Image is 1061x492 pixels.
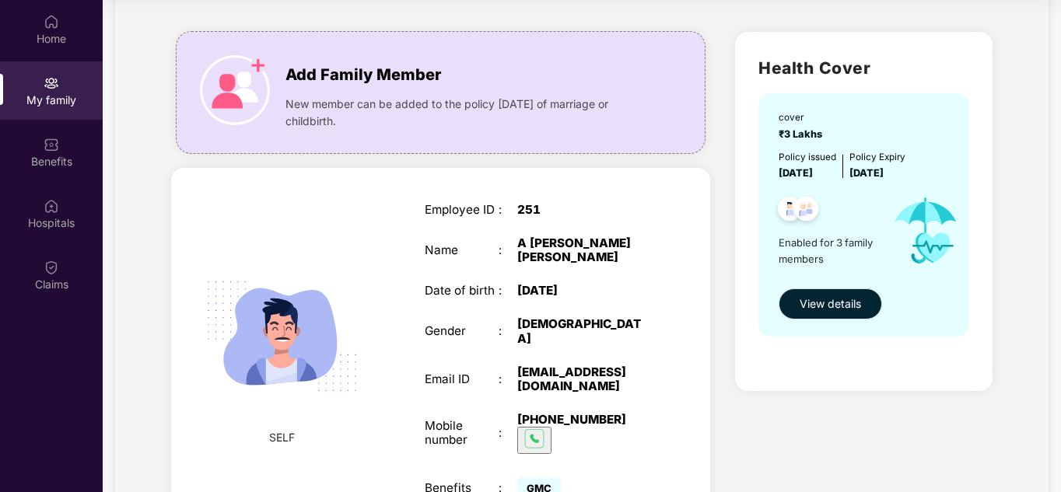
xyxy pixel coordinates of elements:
span: [PHONE_NUMBER] [517,412,626,452]
div: [DATE] [517,284,647,298]
div: Gender [425,324,499,338]
img: svg+xml;base64,PHN2ZyBpZD0iSG9tZSIgeG1sbnM9Imh0dHA6Ly93d3cudzMub3JnLzIwMDAvc3ZnIiB3aWR0aD0iMjAiIG... [44,14,59,30]
span: Add Family Member [285,63,441,87]
div: : [499,324,517,338]
span: Enabled for 3 family members [779,235,880,267]
span: ₹3 Lakhs [779,128,827,140]
div: cover [779,110,827,125]
div: Policy issued [779,150,836,165]
div: A [PERSON_NAME] [PERSON_NAME] [517,236,647,264]
div: Employee ID [425,203,499,217]
div: : [499,203,517,217]
h2: Health Cover [758,55,969,81]
span: [DATE] [779,167,813,179]
img: icon [200,55,270,125]
img: svg+xml;base64,PHN2ZyBpZD0iQmVuZWZpdHMiIHhtbG5zPSJodHRwOi8vd3d3LnczLm9yZy8yMDAwL3N2ZyIgd2lkdGg9Ij... [44,137,59,152]
div: : [499,426,517,440]
div: [EMAIL_ADDRESS][DOMAIN_NAME] [517,365,647,393]
img: svg+xml;base64,PHN2ZyB3aWR0aD0iMjAiIGhlaWdodD0iMjAiIHZpZXdCb3g9IjAgMCAyMCAyMCIgZmlsbD0ibm9uZSIgeG... [44,75,59,91]
span: New member can be added to the policy [DATE] of marriage or childbirth. [285,96,646,130]
div: Policy Expiry [849,150,905,165]
div: 251 [517,203,647,217]
span: [DATE] [849,167,884,179]
div: : [499,243,517,257]
div: Date of birth [425,284,499,298]
img: svg+xml;base64,PHN2ZyB4bWxucz0iaHR0cDovL3d3dy53My5vcmcvMjAwMC9zdmciIHdpZHRoPSI0OC45NDMiIGhlaWdodD... [771,192,809,230]
div: : [499,372,517,386]
div: Mobile number [425,419,499,447]
img: svg+xml;base64,PHN2ZyBpZD0iQ2xhaW0iIHhtbG5zPSJodHRwOi8vd3d3LnczLm9yZy8yMDAwL3N2ZyIgd2lkdGg9IjIwIi... [44,260,59,275]
img: icon [880,181,971,280]
span: View details [800,295,861,312]
img: svg+xml;base64,PHN2ZyB4bWxucz0iaHR0cDovL3d3dy53My5vcmcvMjAwMC9zdmciIHdpZHRoPSIyMjQiIGhlaWdodD0iMT... [189,243,375,429]
span: SELF [269,429,295,446]
div: Email ID [425,372,499,386]
img: svg+xml;base64,PHN2ZyBpZD0iSG9zcGl0YWxzIiB4bWxucz0iaHR0cDovL3d3dy53My5vcmcvMjAwMC9zdmciIHdpZHRoPS... [44,198,59,214]
div: : [499,284,517,298]
div: Name [425,243,499,257]
img: svg+xml;base64,PHN2ZyB4bWxucz0iaHR0cDovL3d3dy53My5vcmcvMjAwMC9zdmciIHdpZHRoPSI0OC45NDMiIGhlaWdodD... [787,192,825,230]
button: View details [779,288,882,319]
div: [DEMOGRAPHIC_DATA] [517,317,647,345]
